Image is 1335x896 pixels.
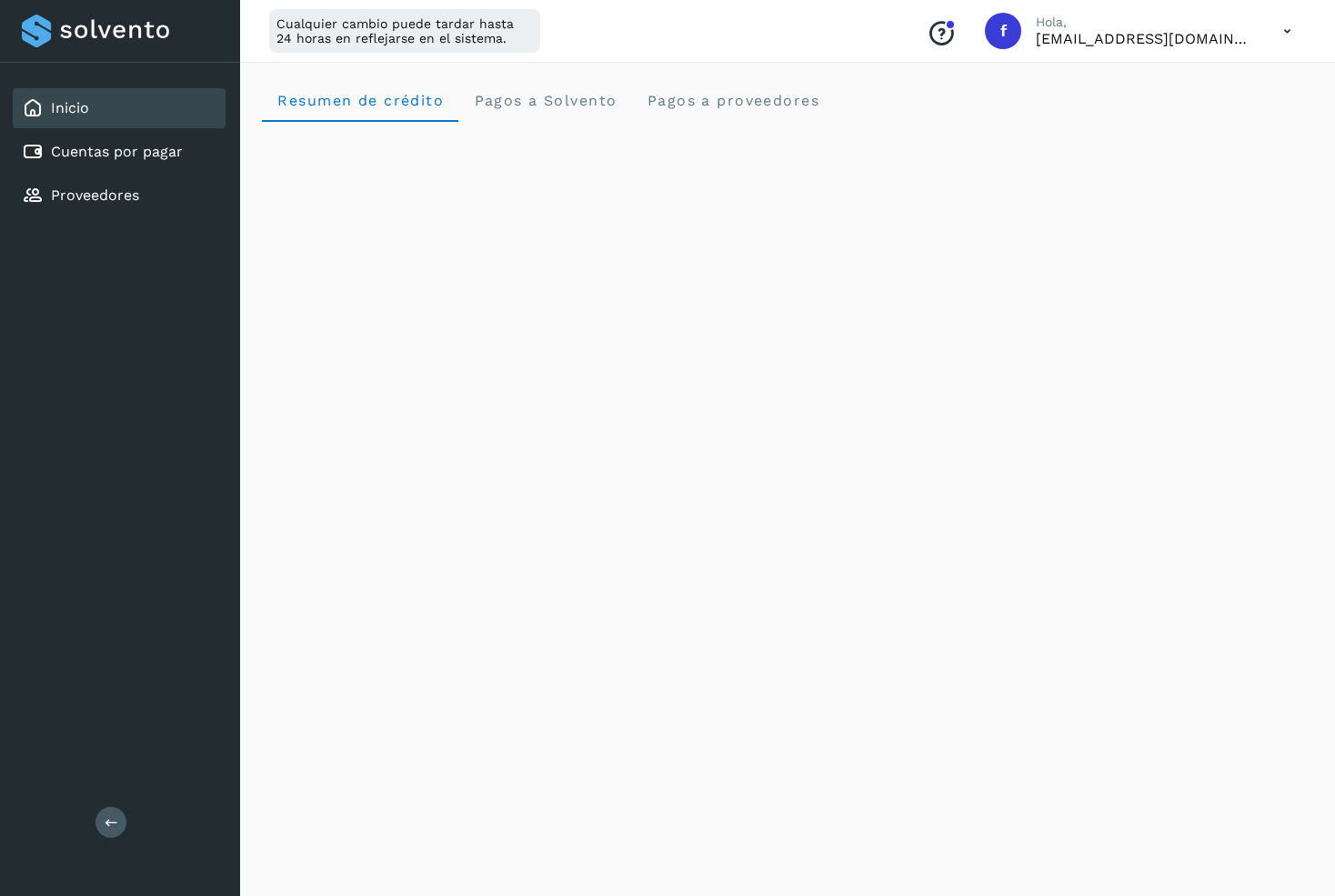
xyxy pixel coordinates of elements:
[13,132,226,172] div: Cuentas por pagar
[51,186,139,204] a: Proveedores
[473,92,617,109] span: Pagos a Solvento
[51,143,183,160] a: Cuentas por pagar
[51,99,89,116] a: Inicio
[1036,15,1254,30] p: Hola,
[276,92,444,109] span: Resumen de crédito
[13,176,226,216] div: Proveedores
[13,88,226,128] div: Inicio
[1036,30,1254,47] p: facturacion@cubbo.com
[646,92,819,109] span: Pagos a proveedores
[269,9,540,53] div: Cualquier cambio puede tardar hasta 24 horas en reflejarse en el sistema.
